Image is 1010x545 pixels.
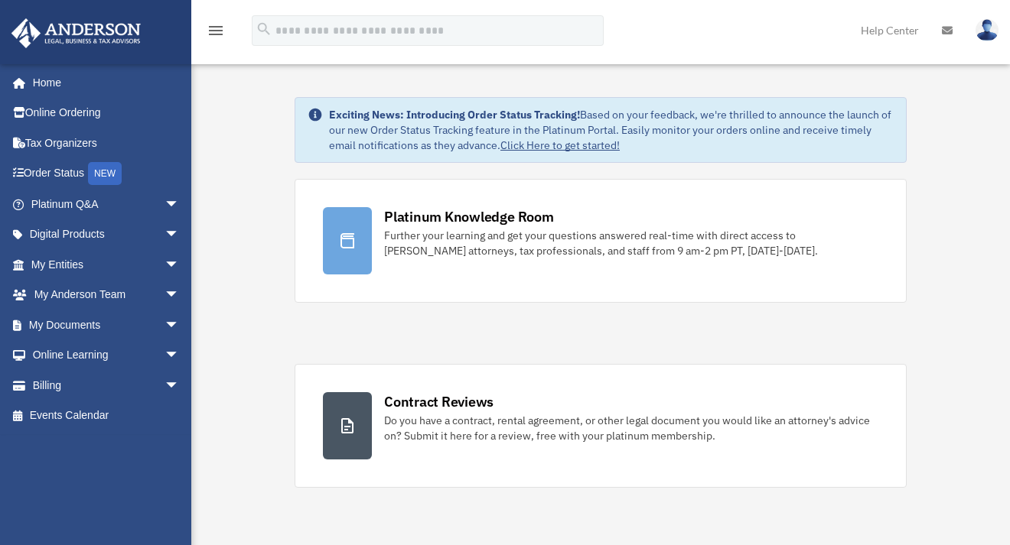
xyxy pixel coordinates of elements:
[329,108,580,122] strong: Exciting News: Introducing Order Status Tracking!
[11,249,203,280] a: My Entitiesarrow_drop_down
[165,310,195,341] span: arrow_drop_down
[11,67,195,98] a: Home
[207,27,225,40] a: menu
[165,340,195,371] span: arrow_drop_down
[11,128,203,158] a: Tax Organizers
[11,219,203,250] a: Digital Productsarrow_drop_down
[11,158,203,190] a: Order StatusNEW
[295,364,907,488] a: Contract Reviews Do you have a contract, rental agreement, or other legal document you would like...
[256,21,272,37] i: search
[329,107,894,153] div: Based on your feedback, we're thrilled to announce the launch of our new Order Status Tracking fe...
[165,249,195,281] span: arrow_drop_down
[500,138,620,152] a: Click Here to get started!
[165,370,195,401] span: arrow_drop_down
[11,280,203,310] a: My Anderson Teamarrow_drop_down
[165,219,195,251] span: arrow_drop_down
[11,310,203,340] a: My Documentsarrow_drop_down
[384,392,494,411] div: Contract Reviews
[976,19,999,41] img: User Pic
[88,162,122,185] div: NEW
[384,207,554,226] div: Platinum Knowledge Room
[207,21,225,40] i: menu
[384,413,878,443] div: Do you have a contract, rental agreement, or other legal document you would like an attorney's ad...
[11,189,203,219] a: Platinum Q&Aarrow_drop_down
[11,370,203,401] a: Billingarrow_drop_down
[384,228,878,258] div: Further your learning and get your questions answered real-time with direct access to [PERSON_NAM...
[7,18,145,48] img: Anderson Advisors Platinum Portal
[11,98,203,128] a: Online Ordering
[11,340,203,371] a: Online Learningarrow_drop_down
[165,280,195,311] span: arrow_drop_down
[165,189,195,220] span: arrow_drop_down
[295,179,907,303] a: Platinum Knowledge Room Further your learning and get your questions answered real-time with dire...
[11,401,203,431] a: Events Calendar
